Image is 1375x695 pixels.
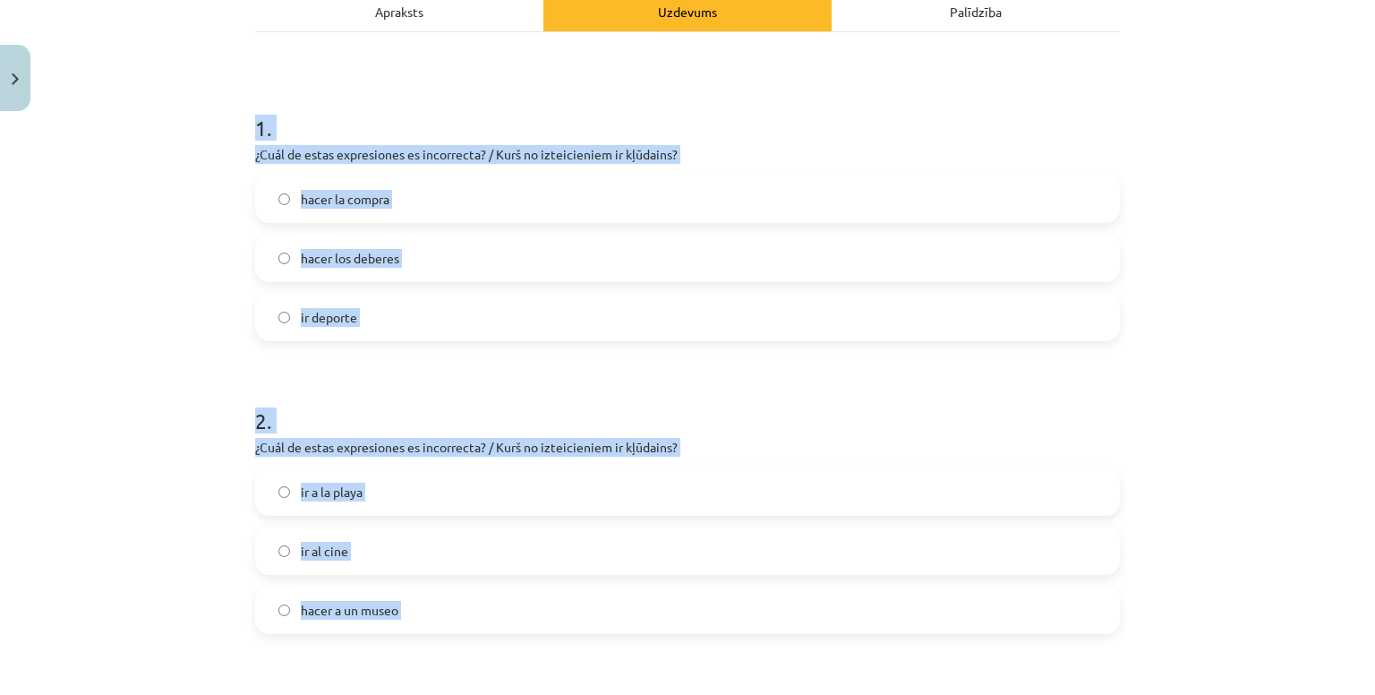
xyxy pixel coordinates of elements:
input: ir deporte [278,312,290,323]
span: ir al cine [301,542,348,561]
p: ¿Cuál de estas expresiones es incorrecta? / Kurš no izteicieniem ir kļūdains? [255,145,1120,164]
p: ¿Cuál de estas expresiones es incorrecta? / Kurš no izteicieniem ir kļūdains? [255,438,1120,457]
h1: 2 . [255,377,1120,433]
span: hacer a un museo [301,601,398,620]
img: icon-close-lesson-0947bae3869378f0d4975bcd49f059093ad1ed9edebbc8119c70593378902aed.svg [12,73,19,85]
input: hacer a un museo [278,605,290,616]
h1: 1 . [255,84,1120,140]
input: hacer los deberes [278,253,290,264]
input: ir al cine [278,545,290,557]
span: ir a la playa [301,483,363,502]
span: hacer los deberes [301,249,399,268]
span: hacer la compra [301,190,389,209]
input: ir a la playa [278,486,290,498]
input: hacer la compra [278,193,290,205]
span: ir deporte [301,308,357,327]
